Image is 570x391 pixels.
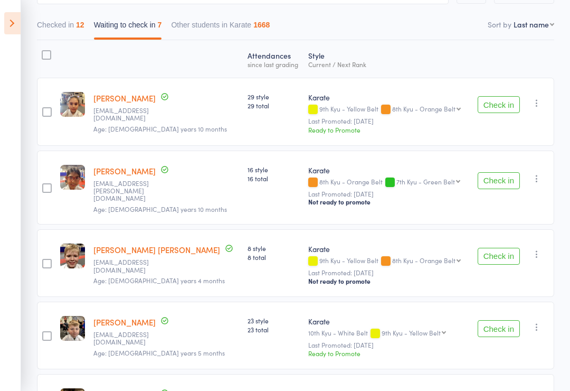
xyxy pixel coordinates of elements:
span: Age: [DEMOGRAPHIC_DATA] years 5 months [93,348,225,357]
a: [PERSON_NAME] [PERSON_NAME] [93,244,220,255]
div: Karate [308,165,466,175]
small: Last Promoted: [DATE] [308,190,466,198]
span: 8 total [248,253,300,262]
div: 9th Kyu - Yellow Belt [308,257,466,266]
div: Last name [514,19,549,30]
span: 29 total [248,101,300,110]
label: Sort by [488,19,511,30]
span: 16 style [248,165,300,174]
button: Waiting to check in7 [94,15,162,40]
div: Current / Next Rank [308,61,466,68]
div: Style [304,45,470,73]
span: Age: [DEMOGRAPHIC_DATA] years 4 months [93,276,225,285]
span: 23 style [248,316,300,325]
span: 23 total [248,325,300,334]
button: Check in [478,248,520,265]
div: 1668 [253,21,270,29]
button: Check in [478,96,520,113]
div: 7 [158,21,162,29]
small: as.armanios@gmail.com [93,107,162,122]
span: Age: [DEMOGRAPHIC_DATA] years 10 months [93,124,227,133]
small: Last Promoted: [DATE] [308,117,466,125]
div: 9th Kyu - Yellow Belt [382,329,441,336]
img: image1705988022.png [60,92,85,117]
div: 8th Kyu - Orange Belt [308,178,466,187]
span: Age: [DEMOGRAPHIC_DATA] years 10 months [93,204,227,213]
div: 8th Kyu - Orange Belt [392,257,455,264]
div: Not ready to promote [308,277,466,285]
div: Karate [308,316,466,327]
a: [PERSON_NAME] [93,165,156,176]
button: Check in [478,172,520,189]
a: [PERSON_NAME] [93,316,156,328]
button: Check in [478,320,520,337]
span: 29 style [248,92,300,101]
small: Last Promoted: [DATE] [308,341,466,349]
div: since last grading [248,61,300,68]
div: Ready to Promote [308,125,466,134]
span: 16 total [248,174,300,183]
img: image1731390137.png [60,244,85,268]
div: Karate [308,244,466,254]
div: 8th Kyu - Orange Belt [392,105,455,112]
div: 7th Kyu - Green Belt [396,178,455,185]
a: [PERSON_NAME] [93,92,156,104]
small: Last Promoted: [DATE] [308,269,466,276]
img: image1748503312.png [60,316,85,341]
button: Other students in Karate1668 [171,15,270,40]
div: Karate [308,92,466,103]
small: raju.chowdhury@uon.edu.au [93,180,162,202]
small: megsandliz@gmail.com [93,331,162,346]
div: Not ready to promote [308,198,466,206]
small: mattyglen@hotmail.com [93,258,162,274]
div: 12 [76,21,84,29]
div: 9th Kyu - Yellow Belt [308,105,466,114]
span: 8 style [248,244,300,253]
button: Checked in12 [37,15,84,40]
div: Atten­dances [243,45,305,73]
div: 10th Kyu - White Belt [308,329,466,338]
img: image1700461856.png [60,165,85,190]
div: Ready to Promote [308,349,466,358]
